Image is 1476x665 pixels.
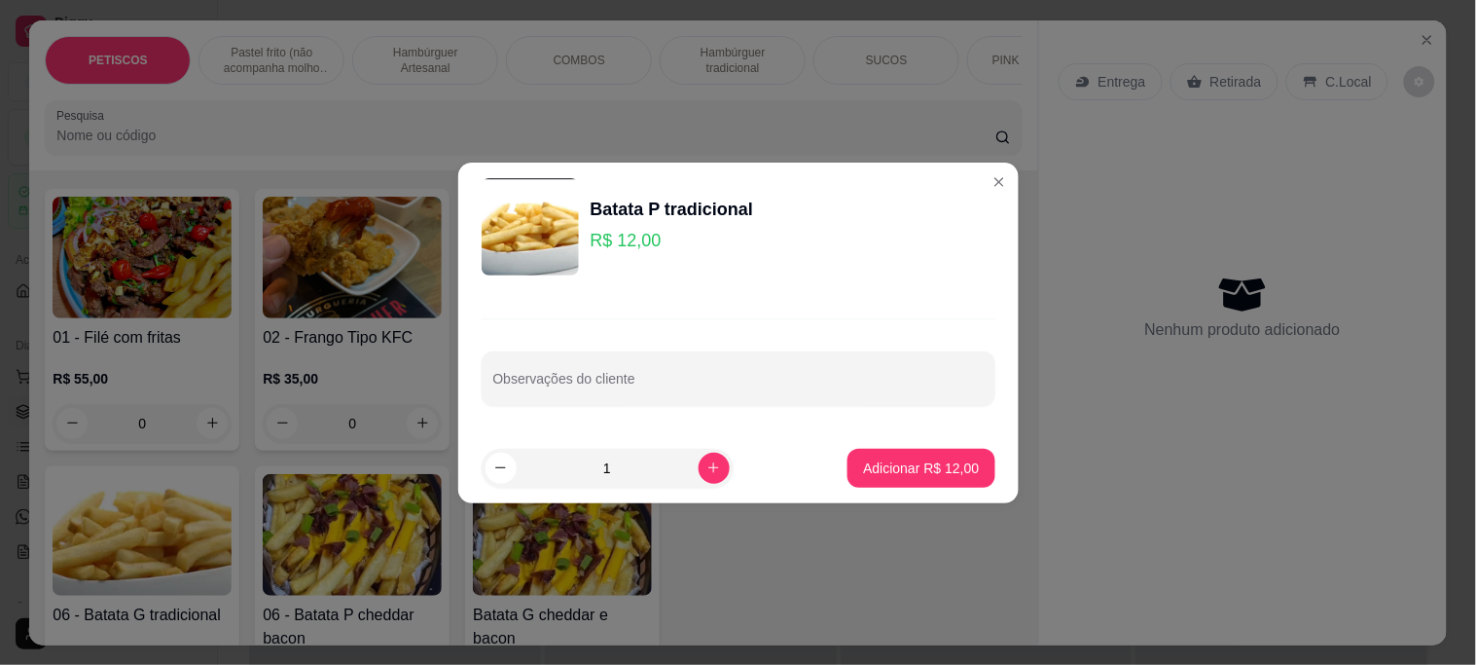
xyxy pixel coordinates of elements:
[482,178,579,276] img: product-image
[984,166,1015,198] button: Close
[863,459,979,478] p: Adicionar R$ 12,00
[847,449,994,488] button: Adicionar R$ 12,00
[591,196,754,223] div: Batata P tradicional
[486,453,517,484] button: decrease-product-quantity
[591,227,754,254] p: R$ 12,00
[699,453,730,484] button: increase-product-quantity
[493,377,984,396] input: Observações do cliente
